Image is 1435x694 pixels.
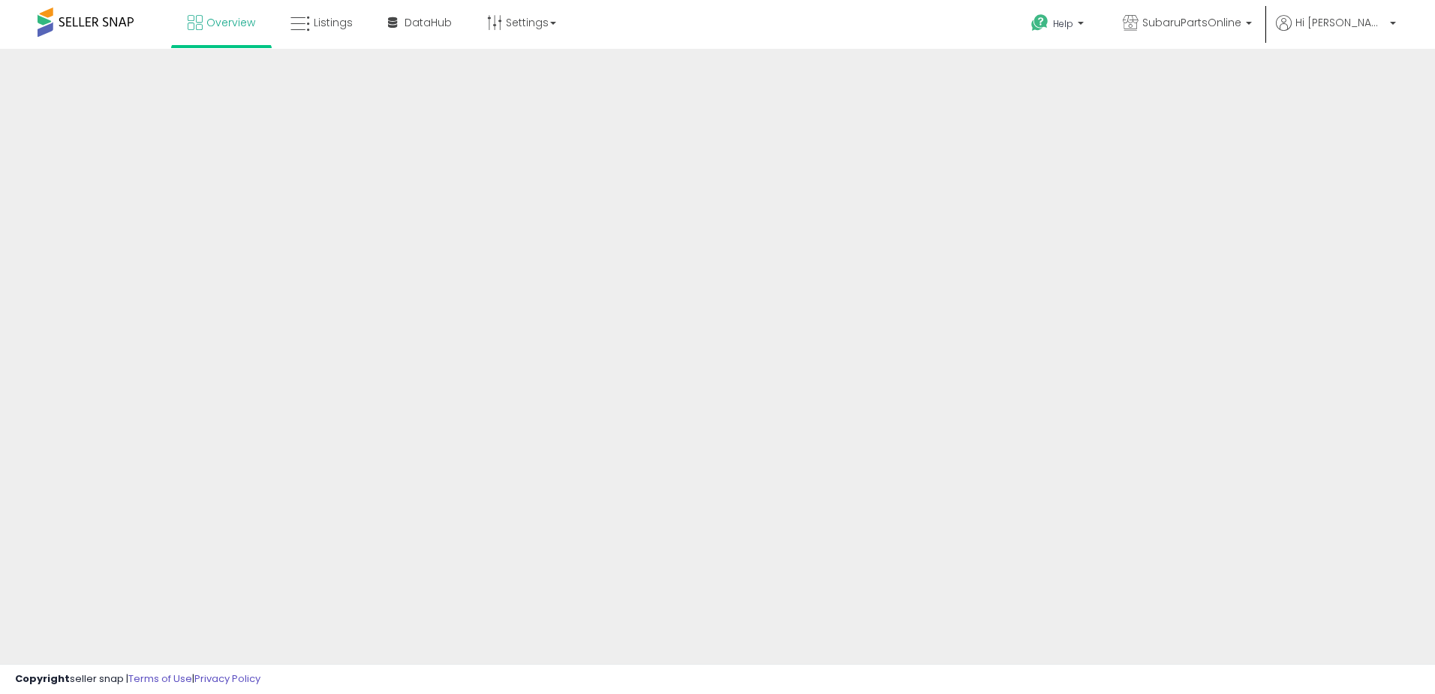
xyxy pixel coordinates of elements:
[15,671,70,686] strong: Copyright
[1276,15,1396,49] a: Hi [PERSON_NAME]
[1030,14,1049,32] i: Get Help
[405,15,452,30] span: DataHub
[1142,15,1241,30] span: SubaruPartsOnline
[194,671,260,686] a: Privacy Policy
[128,671,192,686] a: Terms of Use
[314,15,353,30] span: Listings
[1019,2,1099,49] a: Help
[206,15,255,30] span: Overview
[1053,17,1073,30] span: Help
[1295,15,1385,30] span: Hi [PERSON_NAME]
